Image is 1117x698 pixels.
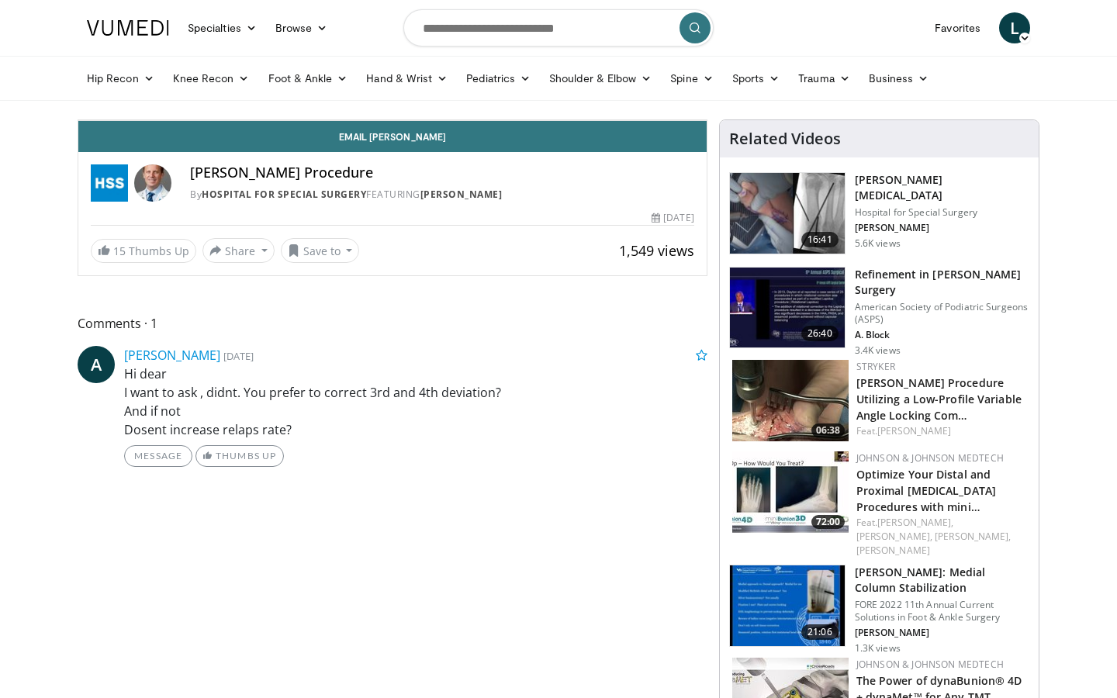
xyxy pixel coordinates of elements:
a: Johnson & Johnson MedTech [856,658,1004,671]
a: Pediatrics [457,63,540,94]
a: Spine [661,63,722,94]
p: [PERSON_NAME] [855,627,1029,639]
img: Avatar [134,164,171,202]
a: Hospital for Special Surgery [202,188,366,201]
input: Search topics, interventions [403,9,714,47]
a: L [999,12,1030,43]
span: 72:00 [811,515,845,529]
a: Optimize Your Distal and Proximal [MEDICAL_DATA] Procedures with mini… [856,467,996,514]
img: cd88f919-0246-425a-ab1e-f550fe102559.150x105_q85_crop-smart_upscale.jpg [730,565,845,646]
a: [PERSON_NAME] [856,544,930,557]
button: Save to [281,238,360,263]
a: Trauma [789,63,859,94]
span: 26:40 [801,326,839,341]
img: e6a9006f-8673-4784-8dbb-f016d863a102.150x105_q85_crop-smart_upscale.jpg [732,360,849,441]
a: Johnson & Johnson MedTech [856,451,1004,465]
p: Hi dear I want to ask , didnt. You prefer to correct 3rd and 4th deviation? And if not Dosent inc... [124,365,707,439]
p: [PERSON_NAME] [855,222,1029,234]
a: [PERSON_NAME], [935,530,1011,543]
span: 06:38 [811,423,845,437]
a: Browse [266,12,337,43]
a: Stryker [856,360,895,373]
p: Hospital for Special Surgery [855,206,1029,219]
span: Comments 1 [78,313,707,333]
p: FORE 2022 11th Annual Current Solutions in Foot & Ankle Surgery [855,599,1029,624]
a: 72:00 [732,451,849,533]
img: VuMedi Logo [87,20,169,36]
span: 21:06 [801,624,839,640]
a: A [78,346,115,383]
a: Favorites [925,12,990,43]
div: Feat. [856,424,1026,438]
a: Foot & Ankle [259,63,358,94]
h3: [PERSON_NAME]: Medial Column Stabilization [855,565,1029,596]
a: Business [859,63,939,94]
p: A. Block [855,329,1029,341]
a: 06:38 [732,360,849,441]
span: 16:41 [801,232,839,247]
a: [PERSON_NAME] [877,424,951,437]
div: Feat. [856,516,1026,558]
h4: Related Videos [729,130,841,148]
a: 21:06 [PERSON_NAME]: Medial Column Stabilization FORE 2022 11th Annual Current Solutions in Foot ... [729,565,1029,655]
p: 3.4K views [855,344,901,357]
small: [DATE] [223,349,254,363]
a: 26:40 Refinement in [PERSON_NAME] Surgery American Society of Podiatric Surgeons (ASPS) A. Block ... [729,267,1029,357]
a: [PERSON_NAME] [124,347,220,364]
a: Message [124,445,192,467]
a: Hand & Wrist [357,63,457,94]
div: By FEATURING [190,188,694,202]
a: Shoulder & Elbow [540,63,661,94]
a: [PERSON_NAME], [877,516,953,529]
p: 1.3K views [855,642,901,655]
div: [DATE] [652,211,693,225]
a: Thumbs Up [195,445,283,467]
span: 15 [113,244,126,258]
a: [PERSON_NAME] [420,188,503,201]
h4: [PERSON_NAME] Procedure [190,164,694,181]
a: Sports [723,63,790,94]
p: 5.6K views [855,237,901,250]
a: 16:41 [PERSON_NAME] [MEDICAL_DATA] Hospital for Special Surgery [PERSON_NAME] 5.6K views [729,172,1029,254]
a: [PERSON_NAME] Procedure Utilizing a Low-Profile Variable Angle Locking Com… [856,375,1022,423]
h3: [PERSON_NAME] [MEDICAL_DATA] [855,172,1029,203]
img: ca4aec28-df40-422d-8636-08950c665f88.150x105_q85_crop-smart_upscale.jpg [732,451,849,533]
a: [PERSON_NAME], [856,530,932,543]
video-js: Video Player [78,120,707,121]
button: Share [202,238,275,263]
a: Hip Recon [78,63,164,94]
p: American Society of Podiatric Surgeons (ASPS) [855,301,1029,326]
h3: Refinement in [PERSON_NAME] Surgery [855,267,1029,298]
span: 1,549 views [619,241,694,260]
img: Hospital for Special Surgery [91,164,128,202]
a: Email [PERSON_NAME] [78,121,707,152]
a: Knee Recon [164,63,259,94]
a: 15 Thumbs Up [91,239,196,263]
img: a53247ce-170f-4d07-852c-edd558452580.150x105_q85_crop-smart_upscale.jpg [730,268,845,348]
a: Specialties [178,12,266,43]
img: c5151720-8caa-4a76-8283-e6ec7de3c576.150x105_q85_crop-smart_upscale.jpg [730,173,845,254]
